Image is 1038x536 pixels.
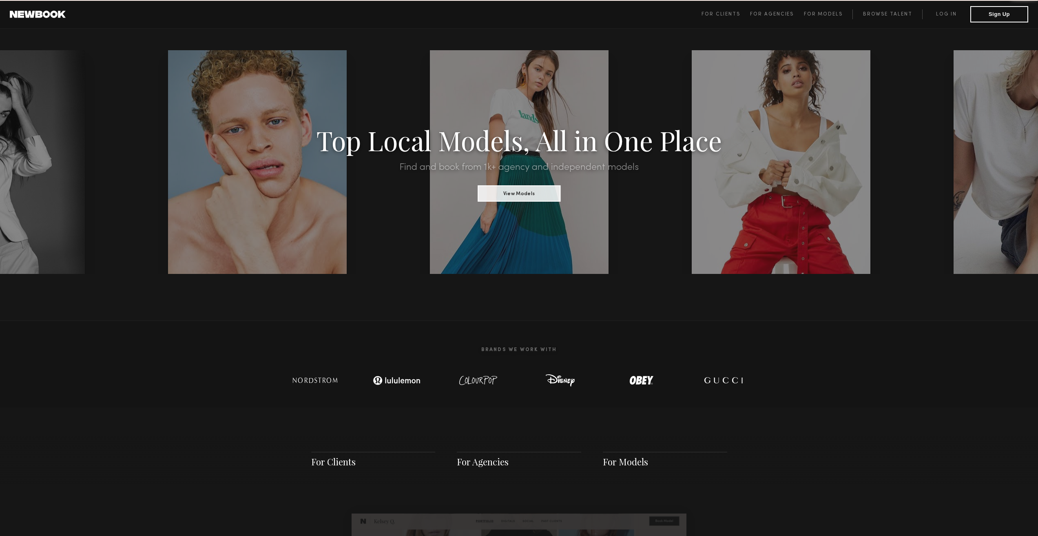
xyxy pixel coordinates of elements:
[970,6,1028,22] button: Sign Up
[457,456,509,468] a: For Agencies
[478,188,560,197] a: View Models
[533,372,587,389] img: logo-disney.svg
[750,12,794,17] span: For Agencies
[368,372,425,389] img: logo-lulu.svg
[804,9,853,19] a: For Models
[697,372,750,389] img: logo-gucci.svg
[922,9,970,19] a: Log in
[78,127,960,153] h1: Top Local Models, All in One Place
[311,456,356,468] a: For Clients
[603,456,648,468] a: For Models
[615,372,668,389] img: logo-obey.svg
[804,12,843,17] span: For Models
[78,162,960,172] h2: Find and book from 1k+ agency and independent models
[478,185,560,202] button: View Models
[702,9,750,19] a: For Clients
[852,9,922,19] a: Browse Talent
[750,9,803,19] a: For Agencies
[274,337,764,363] h2: Brands We Work With
[452,372,505,389] img: logo-colour-pop.svg
[287,372,344,389] img: logo-nordstrom.svg
[702,12,740,17] span: For Clients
